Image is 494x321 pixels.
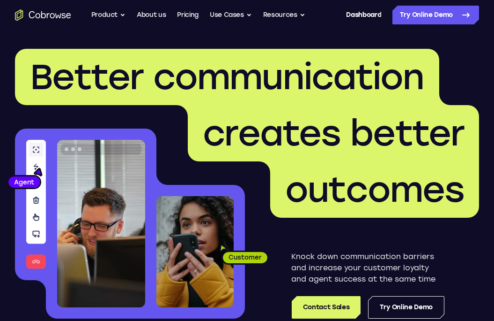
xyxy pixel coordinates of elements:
a: Try Online Demo [392,6,479,24]
a: Contact Sales [292,296,361,319]
button: Resources [263,6,305,24]
button: Use Cases [210,6,252,24]
a: Try Online Demo [368,296,444,319]
a: About us [137,6,166,24]
img: A customer holding their phone [156,196,234,307]
img: A customer support agent talking on the phone [57,140,145,307]
button: Product [91,6,126,24]
span: creates better [203,112,464,154]
span: outcomes [285,168,464,211]
a: Go to the home page [15,9,71,21]
a: Dashboard [346,6,381,24]
p: Knock down communication barriers and increase your customer loyalty and agent success at the sam... [291,251,444,285]
a: Pricing [177,6,199,24]
span: Better communication [30,56,424,98]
